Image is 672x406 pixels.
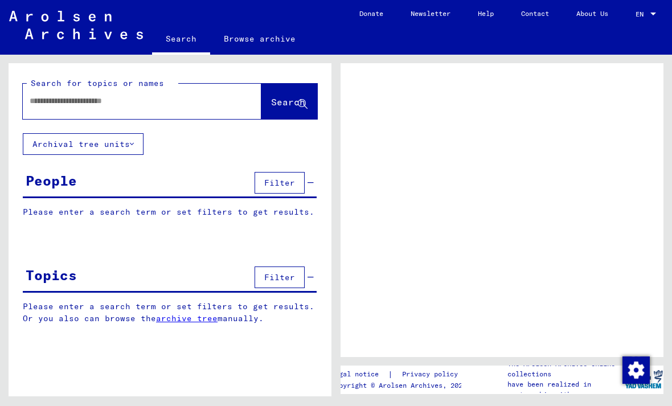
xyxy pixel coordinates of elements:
a: Search [152,25,210,55]
div: Topics [26,265,77,285]
a: Privacy policy [393,368,472,380]
button: Archival tree units [23,133,144,155]
div: People [26,170,77,191]
a: Legal notice [331,368,388,380]
p: The Arolsen Archives online collections [507,359,623,379]
div: | [331,368,472,380]
p: Please enter a search term or set filters to get results. [23,206,317,218]
span: Filter [264,272,295,282]
button: Filter [255,266,305,288]
a: Browse archive [210,25,309,52]
p: have been realized in partnership with [507,379,623,400]
span: Filter [264,178,295,188]
span: Search [271,96,305,108]
img: Change consent [622,356,650,384]
span: EN [636,10,648,18]
a: archive tree [156,313,218,323]
button: Filter [255,172,305,194]
button: Search [261,84,317,119]
img: Arolsen_neg.svg [9,11,143,39]
p: Copyright © Arolsen Archives, 2021 [331,380,472,391]
p: Please enter a search term or set filters to get results. Or you also can browse the manually. [23,301,317,325]
mat-label: Search for topics or names [31,78,164,88]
